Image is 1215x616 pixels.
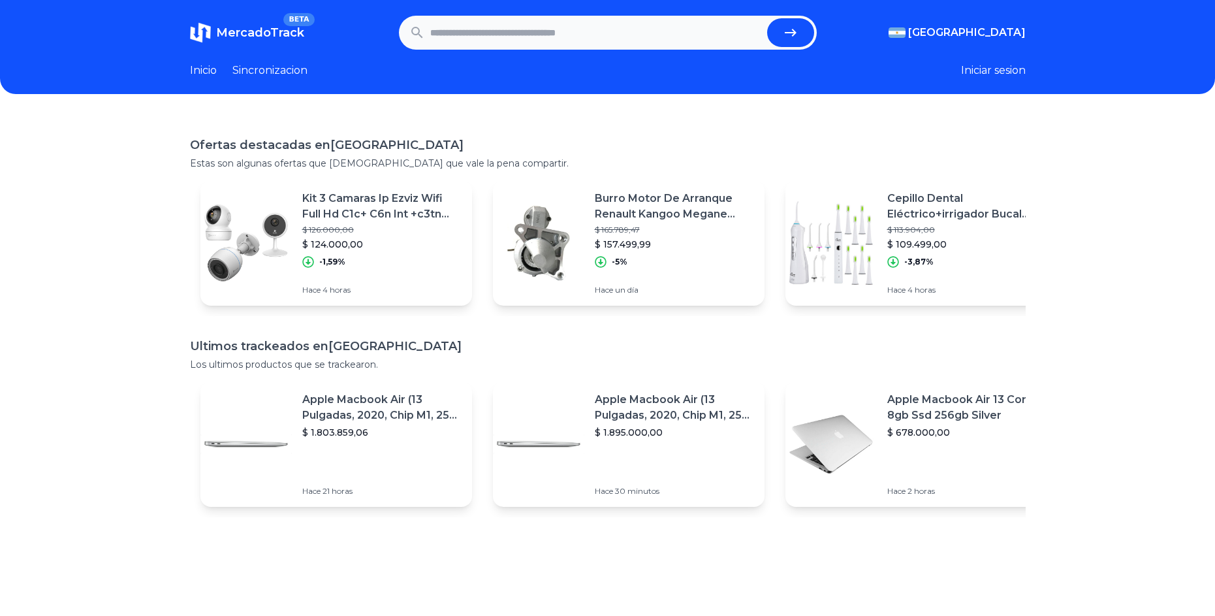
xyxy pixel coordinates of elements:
p: $ 678.000,00 [887,426,1047,439]
p: $ 1.895.000,00 [595,426,754,439]
a: Sincronizacion [232,63,308,78]
img: Argentina [889,27,906,38]
button: [GEOGRAPHIC_DATA] [889,25,1026,41]
p: Los ultimos productos que se trackearon. [190,358,1026,371]
p: $ 113.904,00 [887,225,1047,235]
p: -3,87% [904,257,934,267]
img: Featured image [200,398,292,490]
p: $ 165.789,47 [595,225,754,235]
p: $ 1.803.859,06 [302,426,462,439]
img: Featured image [493,398,584,490]
p: -5% [612,257,627,267]
p: Apple Macbook Air (13 Pulgadas, 2020, Chip M1, 256 Gb De Ssd, 8 Gb De Ram) - Plata [595,392,754,423]
img: Featured image [785,398,877,490]
a: Featured imageApple Macbook Air 13 Core I5 8gb Ssd 256gb Silver$ 678.000,00Hace 2 horas [785,381,1057,507]
p: $ 126.000,00 [302,225,462,235]
p: Burro Motor De Arranque Renault Kangoo Megane Scenic Clio 1.6 16v K4m [595,191,754,222]
a: Featured imageCepillo Dental Eléctrico+irrigador Bucal Inalambrico Gadnic$ 113.904,00$ 109.499,00... [785,180,1057,306]
p: Estas son algunas ofertas que [DEMOGRAPHIC_DATA] que vale la pena compartir. [190,157,1026,170]
img: MercadoTrack [190,22,211,43]
span: BETA [283,13,314,26]
p: $ 124.000,00 [302,238,462,251]
p: Hace 21 horas [302,486,462,496]
a: Featured imageBurro Motor De Arranque Renault Kangoo Megane Scenic Clio 1.6 16v K4m$ 165.789,47$ ... [493,180,765,306]
h1: Ultimos trackeados en [GEOGRAPHIC_DATA] [190,337,1026,355]
p: -1,59% [319,257,345,267]
p: Hace 4 horas [302,285,462,295]
a: Inicio [190,63,217,78]
button: Iniciar sesion [961,63,1026,78]
img: Featured image [785,197,877,289]
p: Kit 3 Camaras Ip Ezviz Wifi Full Hd C1c+ C6n Int +c3tn Exter [302,191,462,222]
p: $ 157.499,99 [595,238,754,251]
img: Featured image [200,197,292,289]
span: [GEOGRAPHIC_DATA] [908,25,1026,41]
p: Cepillo Dental Eléctrico+irrigador Bucal Inalambrico Gadnic [887,191,1047,222]
p: Hace 4 horas [887,285,1047,295]
a: Featured imageApple Macbook Air (13 Pulgadas, 2020, Chip M1, 256 Gb De Ssd, 8 Gb De Ram) - Plata$... [493,381,765,507]
span: MercadoTrack [216,25,304,40]
p: Apple Macbook Air (13 Pulgadas, 2020, Chip M1, 256 Gb De Ssd, 8 Gb De Ram) - Plata [302,392,462,423]
p: Hace un día [595,285,754,295]
p: Hace 2 horas [887,486,1047,496]
h1: Ofertas destacadas en [GEOGRAPHIC_DATA] [190,136,1026,154]
a: Featured imageKit 3 Camaras Ip Ezviz Wifi Full Hd C1c+ C6n Int +c3tn Exter$ 126.000,00$ 124.000,0... [200,180,472,306]
p: Hace 30 minutos [595,486,754,496]
p: $ 109.499,00 [887,238,1047,251]
a: Featured imageApple Macbook Air (13 Pulgadas, 2020, Chip M1, 256 Gb De Ssd, 8 Gb De Ram) - Plata$... [200,381,472,507]
a: MercadoTrackBETA [190,22,304,43]
p: Apple Macbook Air 13 Core I5 8gb Ssd 256gb Silver [887,392,1047,423]
img: Featured image [493,197,584,289]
